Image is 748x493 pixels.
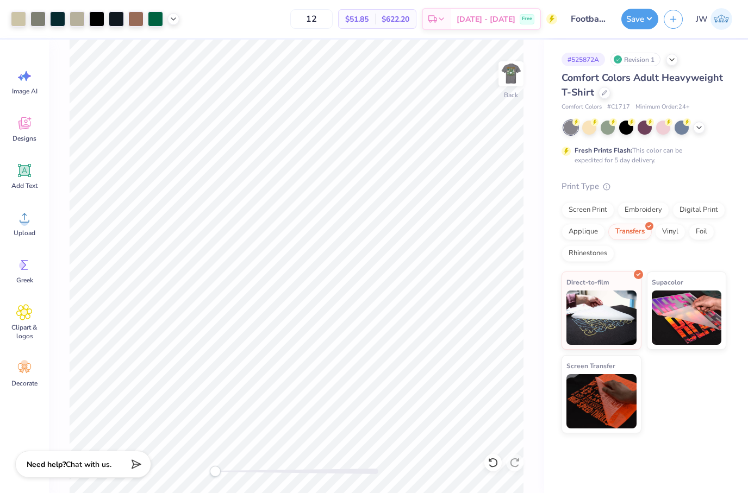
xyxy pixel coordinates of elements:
span: Free [522,15,532,23]
div: Foil [689,224,714,240]
span: Direct-to-film [566,276,609,288]
div: Screen Print [562,202,614,218]
div: Applique [562,224,605,240]
span: Designs [13,134,36,143]
span: Image AI [12,87,38,96]
div: Vinyl [655,224,685,240]
span: $622.20 [382,14,409,25]
a: JW [691,8,737,30]
div: Revision 1 [610,53,660,66]
span: Chat with us. [66,459,111,470]
span: Add Text [11,181,38,190]
span: JW [696,13,708,26]
div: Accessibility label [210,466,221,477]
div: Transfers [608,224,652,240]
input: Untitled Design [563,8,616,30]
div: Embroidery [618,202,669,218]
img: Direct-to-film [566,290,637,345]
div: Digital Print [672,202,725,218]
img: Screen Transfer [566,374,637,428]
span: Comfort Colors Adult Heavyweight T-Shirt [562,71,723,99]
div: Back [504,90,518,100]
span: Decorate [11,379,38,388]
div: # 525872A [562,53,605,66]
div: This color can be expedited for 5 day delivery. [575,146,708,165]
span: Upload [14,229,35,237]
img: Jessica Wendt [710,8,732,30]
span: [DATE] - [DATE] [457,14,515,25]
input: – – [290,9,333,29]
strong: Fresh Prints Flash: [575,146,632,155]
div: Print Type [562,180,726,193]
div: Rhinestones [562,245,614,262]
span: Greek [16,276,33,285]
strong: Need help? [27,459,66,470]
img: Supacolor [652,290,722,345]
span: # C1717 [607,103,630,112]
span: Screen Transfer [566,360,615,371]
span: Clipart & logos [7,323,42,340]
span: Comfort Colors [562,103,602,112]
span: Supacolor [652,276,683,288]
span: $51.85 [345,14,369,25]
span: Minimum Order: 24 + [635,103,690,112]
img: Back [500,63,522,85]
button: Save [621,9,658,29]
